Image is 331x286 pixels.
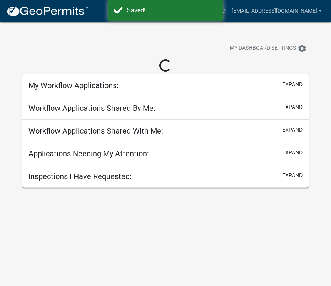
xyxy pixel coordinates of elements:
div: Saved! [127,6,217,15]
h5: Inspections I Have Requested: [28,172,132,181]
button: expand [282,149,303,157]
button: My Dashboard Settingssettings [224,41,313,56]
button: expand [282,103,303,111]
h5: Workflow Applications Shared With Me: [28,126,163,135]
button: expand [282,126,303,134]
button: expand [282,171,303,179]
a: [EMAIL_ADDRESS][DOMAIN_NAME] [229,4,325,18]
h5: Applications Needing My Attention: [28,149,149,158]
i: settings [298,44,307,53]
h5: Workflow Applications Shared By Me: [28,104,155,113]
button: expand [282,80,303,89]
h5: My Workflow Applications: [28,81,119,90]
span: My Dashboard Settings [230,44,296,53]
